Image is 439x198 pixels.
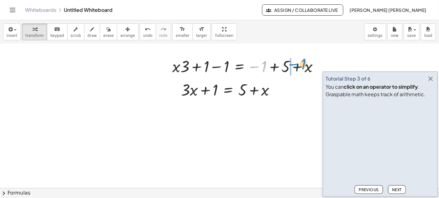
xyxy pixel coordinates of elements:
button: save [404,23,420,40]
span: scrub [71,33,81,38]
i: redo [160,26,166,33]
button: draw [84,23,100,40]
button: keyboardkeypad [47,23,68,40]
button: undoundo [140,23,156,40]
button: Assign / Collaborate Live [262,4,344,16]
button: settings [364,23,386,40]
span: [PERSON_NAME] [PERSON_NAME] [350,7,426,13]
span: draw [88,33,97,38]
i: format_size [179,26,185,33]
button: new [387,23,402,40]
i: keyboard [54,26,60,33]
button: [PERSON_NAME] [PERSON_NAME] [345,4,431,16]
span: arrange [120,33,135,38]
div: You can . Graspable math keeps track of arithmetic. [325,83,435,98]
div: Tutorial Step 3 of 6 [325,75,371,82]
button: arrange [117,23,139,40]
button: erase [100,23,117,40]
button: scrub [67,23,84,40]
span: smaller [176,33,189,38]
a: Whiteboards [25,7,56,13]
span: undo [143,33,153,38]
span: save [407,33,416,38]
button: format_sizesmaller [172,23,193,40]
button: insert [3,23,21,40]
span: redo [159,33,168,38]
span: settings [368,33,383,38]
span: Previous [359,187,379,192]
span: keypad [50,33,64,38]
span: larger [196,33,207,38]
span: new [391,33,399,38]
span: transform [25,33,44,38]
button: redoredo [156,23,171,40]
i: undo [145,26,151,33]
button: fullscreen [212,23,237,40]
i: format_size [199,26,204,33]
span: erase [103,33,114,38]
button: load [421,23,436,40]
span: fullscreen [215,33,233,38]
button: Toggle navigation [8,5,18,15]
button: Next [388,185,406,194]
span: Assign / Collaborate Live [267,7,338,13]
button: Previous [355,185,383,194]
b: click on an operator to simplify [344,83,418,90]
button: transform [22,23,47,40]
span: load [424,33,432,38]
button: format_sizelarger [193,23,210,40]
span: insert [7,33,17,38]
span: Next [392,187,402,192]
